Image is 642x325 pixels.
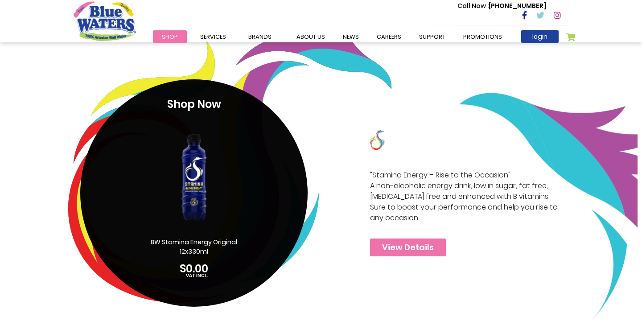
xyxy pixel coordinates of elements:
a: View Details [370,239,446,256]
a: support [410,30,454,43]
img: brand logo [370,130,434,150]
a: News [334,30,368,43]
span: Brands [248,33,272,41]
span: $0.00 [180,261,208,276]
span: Shop [162,33,178,41]
p: Shop Now [97,96,291,112]
a: careers [368,30,410,43]
p: "Stamina Energy – Rise to the Occasion" A non-alcoholic energy drink, low in sugar, fat free, [ME... [370,170,564,223]
img: bw_stamina_energy_original_12_x_330ml_1.png [151,117,237,238]
a: store logo [74,1,136,41]
p: BW Stamina Energy Original 12x330ml [138,238,250,256]
span: Services [200,33,226,41]
a: Promotions [454,30,511,43]
a: login [521,30,559,43]
span: Call Now : [457,1,489,10]
img: stamina-decor.png [68,4,392,303]
a: BW Stamina Energy Original 12x330ml $0.00 [97,117,291,277]
p: [PHONE_NUMBER] [457,1,546,11]
a: about us [288,30,334,43]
